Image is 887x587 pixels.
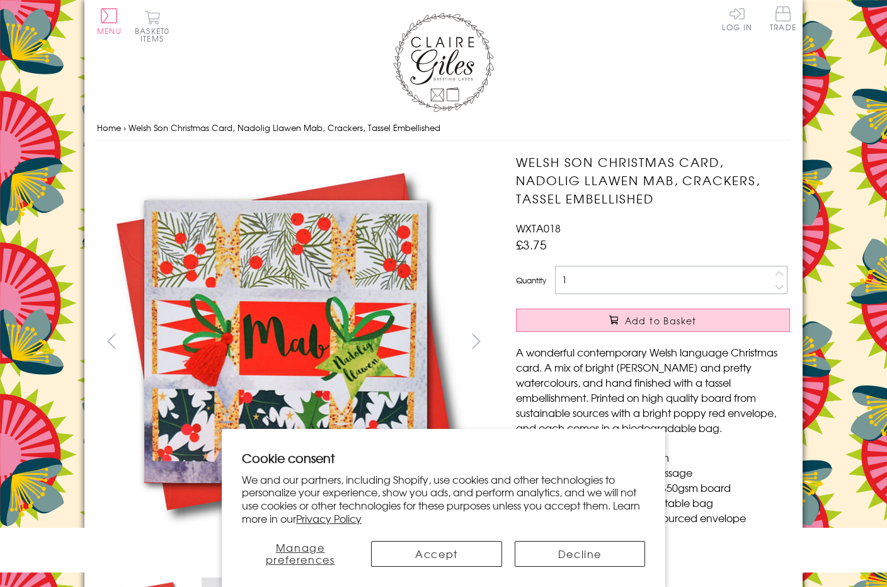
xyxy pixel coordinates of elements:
h2: Cookie consent [242,449,645,467]
nav: breadcrumbs [97,115,790,141]
button: Menu [97,8,122,35]
span: £3.75 [516,236,547,253]
button: prev [97,327,125,355]
img: Welsh Son Christmas Card, Nadolig Llawen Mab, Crackers, Tassel Embellished [491,153,869,531]
button: Manage preferences [242,541,358,567]
h1: Welsh Son Christmas Card, Nadolig Llawen Mab, Crackers, Tassel Embellished [516,153,790,207]
label: Quantity [516,275,546,286]
button: Add to Basket [516,309,790,332]
span: Welsh Son Christmas Card, Nadolig Llawen Mab, Crackers, Tassel Embellished [129,122,440,134]
span: Trade [770,6,796,31]
a: Log In [722,6,752,31]
a: Privacy Policy [296,511,362,526]
a: Home [97,122,121,134]
button: Decline [515,541,645,567]
button: Accept [371,541,501,567]
p: We and our partners, including Shopify, use cookies and other technologies to personalize your ex... [242,473,645,525]
img: Claire Giles Greetings Cards [393,13,494,112]
a: Trade [770,6,796,33]
span: 0 items [140,25,169,44]
button: next [462,327,491,355]
span: WXTA018 [516,220,561,236]
button: Basket0 items [135,10,169,42]
span: › [123,122,126,134]
span: Add to Basket [625,314,697,327]
img: Welsh Son Christmas Card, Nadolig Llawen Mab, Crackers, Tassel Embellished [97,153,475,530]
p: A wonderful contemporary Welsh language Christmas card. A mix of bright [PERSON_NAME] and pretty ... [516,345,790,435]
span: Manage preferences [266,540,335,567]
span: Menu [97,25,122,37]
